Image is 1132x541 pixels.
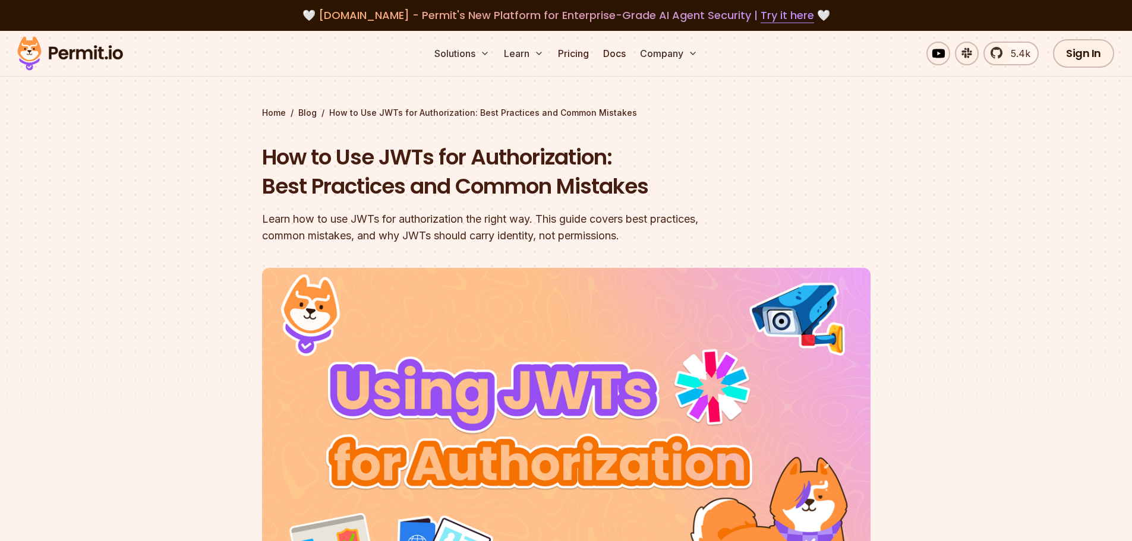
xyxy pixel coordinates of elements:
[262,211,718,244] div: Learn how to use JWTs for authorization the right way. This guide covers best practices, common m...
[12,33,128,74] img: Permit logo
[298,107,317,119] a: Blog
[983,42,1039,65] a: 5.4k
[598,42,630,65] a: Docs
[430,42,494,65] button: Solutions
[1004,46,1030,61] span: 5.4k
[553,42,594,65] a: Pricing
[262,143,718,201] h1: How to Use JWTs for Authorization: Best Practices and Common Mistakes
[262,107,286,119] a: Home
[761,8,814,23] a: Try it here
[635,42,702,65] button: Company
[499,42,548,65] button: Learn
[29,7,1103,24] div: 🤍 🤍
[262,107,871,119] div: / /
[1053,39,1114,68] a: Sign In
[319,8,814,23] span: [DOMAIN_NAME] - Permit's New Platform for Enterprise-Grade AI Agent Security |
